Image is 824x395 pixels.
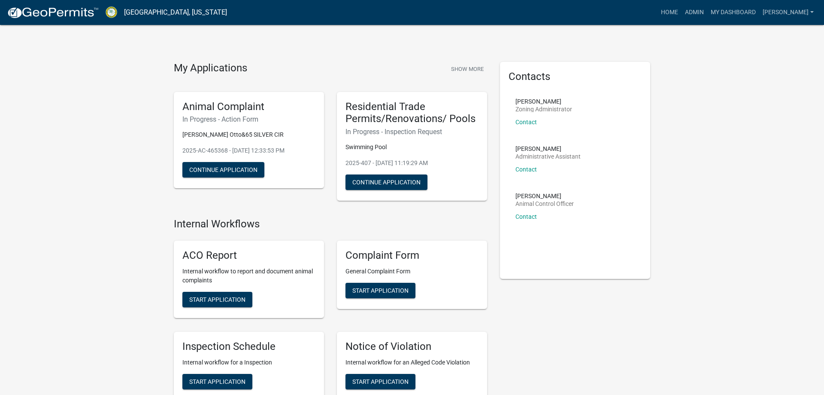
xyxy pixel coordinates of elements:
[345,374,415,389] button: Start Application
[182,146,315,155] p: 2025-AC-465368 - [DATE] 12:33:53 PM
[345,175,427,190] button: Continue Application
[345,143,479,152] p: Swimming Pool
[345,358,479,367] p: Internal workflow for an Alleged Code Violation
[182,101,315,113] h5: Animal Complaint
[448,62,487,76] button: Show More
[182,358,315,367] p: Internal workflow for a Inspection
[106,6,117,18] img: Crawford County, Georgia
[345,128,479,136] h6: In Progress - Inspection Request
[345,340,479,353] h5: Notice of Violation
[657,4,682,21] a: Home
[345,267,479,276] p: General Complaint Form
[182,130,315,139] p: [PERSON_NAME] Otto&65 SILVER CIR
[515,193,574,199] p: [PERSON_NAME]
[682,4,707,21] a: Admin
[345,283,415,298] button: Start Application
[345,101,479,126] h5: Residential Trade Permits/Renovations/ Pools
[352,287,409,294] span: Start Application
[345,159,479,168] p: 2025-407 - [DATE] 11:19:29 AM
[174,62,247,75] h4: My Applications
[515,146,581,152] p: [PERSON_NAME]
[189,378,245,385] span: Start Application
[509,70,642,83] h5: Contacts
[515,119,537,126] a: Contact
[515,166,537,173] a: Contact
[345,249,479,262] h5: Complaint Form
[174,218,487,230] h4: Internal Workflows
[515,213,537,220] a: Contact
[182,115,315,123] h6: In Progress - Action Form
[124,5,227,20] a: [GEOGRAPHIC_DATA], [US_STATE]
[182,249,315,262] h5: ACO Report
[759,4,817,21] a: [PERSON_NAME]
[182,374,252,389] button: Start Application
[515,98,572,104] p: [PERSON_NAME]
[515,201,574,207] p: Animal Control Officer
[515,153,581,159] p: Administrative Assistant
[182,340,315,353] h5: Inspection Schedule
[707,4,759,21] a: My Dashboard
[182,292,252,307] button: Start Application
[352,378,409,385] span: Start Application
[515,106,572,112] p: Zoning Administrator
[182,162,264,178] button: Continue Application
[182,267,315,285] p: Internal workflow to report and document animal complaints
[189,296,245,303] span: Start Application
